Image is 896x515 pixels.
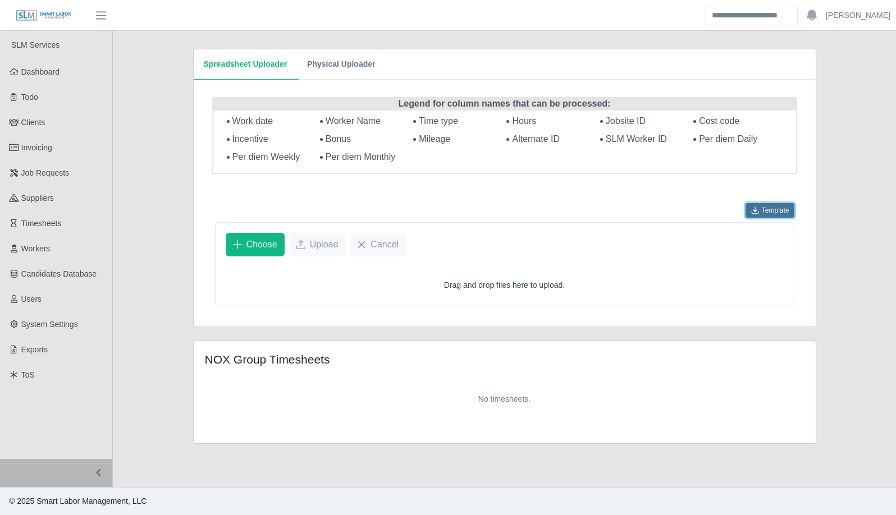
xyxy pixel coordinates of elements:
[606,134,667,144] span: SLM Worker ID
[310,238,339,251] span: Upload
[226,267,783,294] p: Drag and drop files here to upload.
[205,352,599,366] h4: NOX Group Timesheets
[21,269,97,278] span: Candidates Database
[21,219,62,228] span: Timesheets
[289,233,346,256] button: Upload
[21,244,51,253] span: Workers
[326,116,381,126] span: Worker Name
[205,366,804,432] p: No timesheets.
[16,10,72,22] img: SLM Logo
[326,134,351,144] span: Bonus
[232,134,268,144] span: Incentive
[232,116,273,126] span: Work date
[826,10,890,21] a: [PERSON_NAME]
[11,40,60,49] span: SLM Services
[21,168,70,177] span: Job Requests
[194,49,298,80] button: Spreadsheet Uploader
[699,116,739,126] span: Cost code
[705,6,798,25] input: Search
[326,152,396,162] span: Per diem Monthly
[419,116,458,126] span: Time type
[9,496,147,505] span: © 2025 Smart Labor Management, LLC
[606,116,646,126] span: Jobsite ID
[419,134,450,144] span: Mileage
[371,238,399,251] span: Cancel
[297,49,385,80] button: Physical Uploader
[21,143,52,152] span: Invoicing
[350,233,406,256] button: Cancel
[746,203,794,218] button: Template
[21,118,45,127] span: Clients
[21,67,60,76] span: Dashboard
[512,134,559,144] span: Alternate ID
[21,370,35,379] span: ToS
[213,97,796,111] legend: Legend for column names that can be processed:
[21,194,54,203] span: Suppliers
[226,233,285,256] button: Choose
[21,93,38,102] span: Todo
[699,134,757,144] span: Per diem Daily
[232,152,300,162] span: Per diem Weekly
[21,320,78,329] span: System Settings
[512,116,536,126] span: Hours
[21,345,48,354] span: Exports
[21,295,42,304] span: Users
[246,238,277,251] span: Choose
